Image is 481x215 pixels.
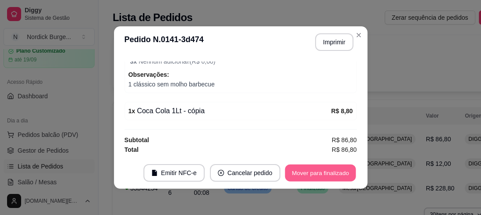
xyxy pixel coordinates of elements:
button: close-circleCancelar pedido [210,164,280,182]
strong: 3 x [130,58,139,65]
span: file [151,170,158,176]
strong: Subtotal [125,136,149,143]
strong: R$ 8,80 [331,107,352,115]
button: Imprimir [315,33,353,51]
span: close-circle [218,170,224,176]
span: R$ 86,80 [332,145,357,154]
button: Close [352,28,366,42]
span: 1 clássico sem molho barbecue [129,79,353,89]
button: Mover para finalizado [285,165,356,182]
strong: 1 x [129,107,136,115]
button: fileEmitir NFC-e [143,164,205,182]
div: Coca Cola 1Lt - cópia [129,106,331,116]
h3: Pedido N. 0141-3d474 [125,33,204,51]
span: Nenhum adicional! ( R$ 0,00 ) [130,57,353,66]
strong: Observações: [129,71,169,78]
span: R$ 86,80 [332,135,357,145]
strong: Total [125,146,139,153]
